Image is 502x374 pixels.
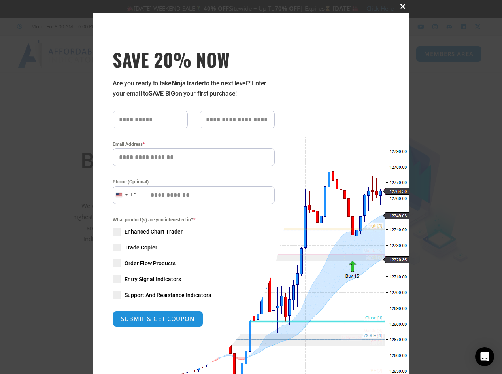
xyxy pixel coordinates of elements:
[149,90,175,97] strong: SAVE BIG
[125,275,181,283] span: Entry Signal Indicators
[172,79,204,87] strong: NinjaTrader
[113,178,275,186] label: Phone (Optional)
[125,244,157,251] span: Trade Copier
[475,347,494,366] div: Open Intercom Messenger
[113,78,275,99] p: Are you ready to take to the next level? Enter your email to on your first purchase!
[113,275,275,283] label: Entry Signal Indicators
[113,291,275,299] label: Support And Resistance Indicators
[130,190,138,200] div: +1
[113,259,275,267] label: Order Flow Products
[125,228,183,236] span: Enhanced Chart Trader
[113,244,275,251] label: Trade Copier
[113,216,275,224] span: What product(s) are you interested in?
[113,228,275,236] label: Enhanced Chart Trader
[113,311,203,327] button: SUBMIT & GET COUPON
[113,186,138,204] button: Selected country
[113,48,275,70] span: SAVE 20% NOW
[113,140,275,148] label: Email Address
[125,291,211,299] span: Support And Resistance Indicators
[125,259,176,267] span: Order Flow Products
